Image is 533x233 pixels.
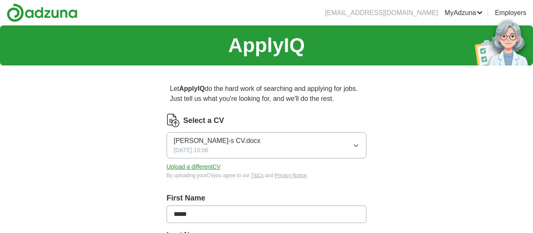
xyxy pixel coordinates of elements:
[167,80,366,107] p: Let do the hard work of searching and applying for jobs. Just tell us what you're looking for, an...
[167,114,180,127] img: CV Icon
[167,193,366,204] label: First Name
[174,146,208,155] span: [DATE] 15:06
[445,8,483,18] a: MyAdzuna
[495,8,526,18] a: Employers
[174,136,260,146] span: [PERSON_NAME]-s CV.docx
[183,115,224,126] label: Select a CV
[167,163,221,171] button: Upload a differentCV
[228,30,305,60] h1: ApplyIQ
[275,173,307,178] a: Privacy Notice
[167,172,366,179] div: By uploading your CV you agree to our and .
[167,132,366,158] button: [PERSON_NAME]-s CV.docx[DATE] 15:06
[325,8,438,18] li: [EMAIL_ADDRESS][DOMAIN_NAME]
[251,173,264,178] a: T&Cs
[7,3,77,22] img: Adzuna logo
[179,85,204,92] strong: ApplyIQ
